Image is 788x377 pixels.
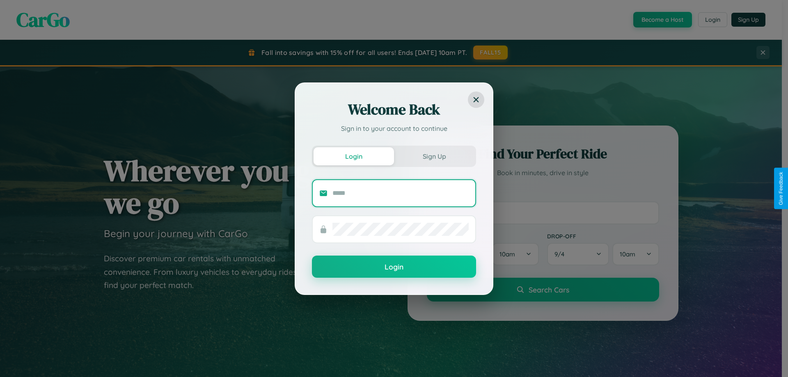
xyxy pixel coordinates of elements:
[394,147,474,165] button: Sign Up
[314,147,394,165] button: Login
[312,256,476,278] button: Login
[312,123,476,133] p: Sign in to your account to continue
[778,172,784,205] div: Give Feedback
[312,100,476,119] h2: Welcome Back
